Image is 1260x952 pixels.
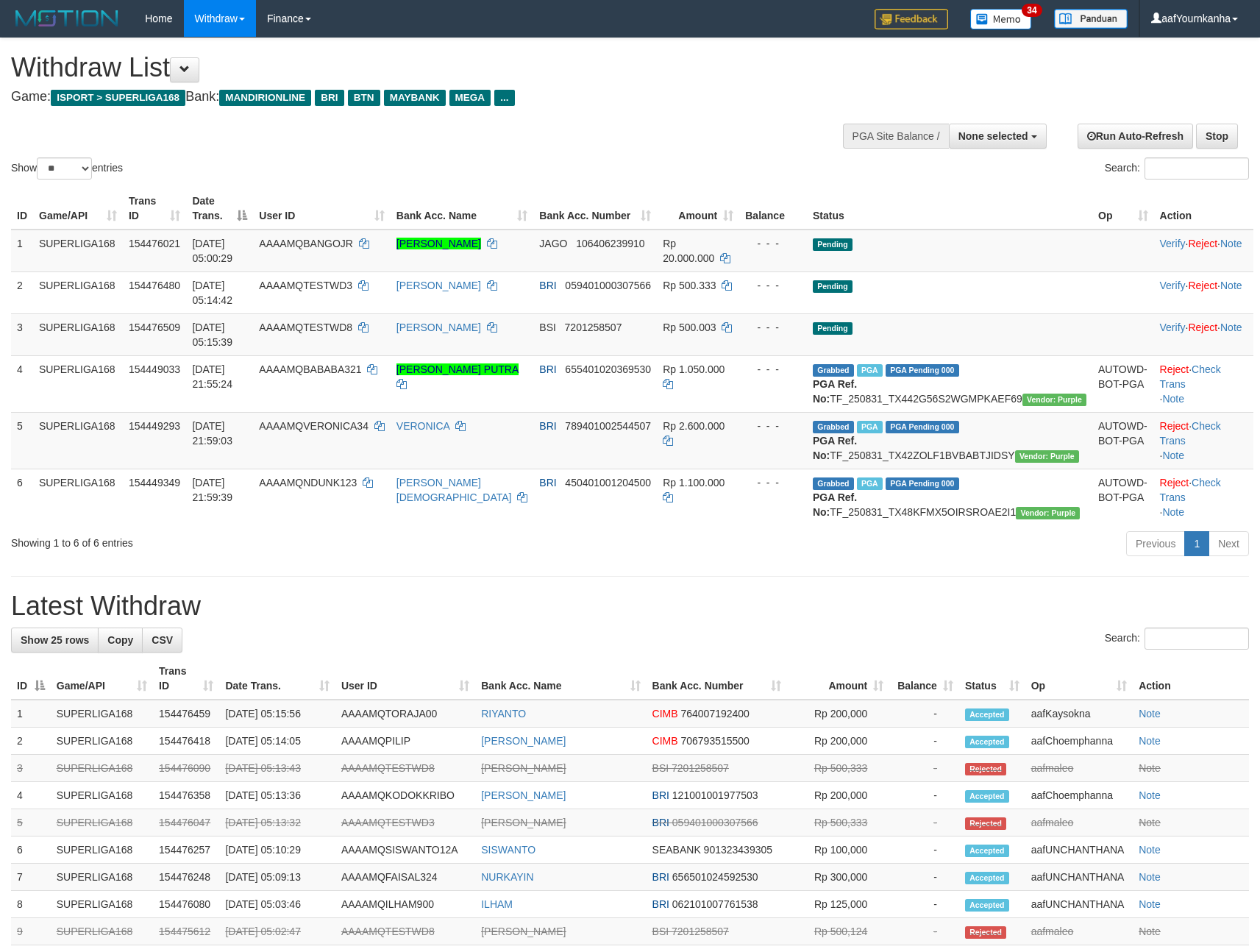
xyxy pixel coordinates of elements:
[11,755,51,782] td: 3
[1139,735,1161,747] a: Note
[219,918,335,945] td: [DATE] 05:02:47
[652,762,669,774] span: BSI
[396,477,512,503] a: [PERSON_NAME][DEMOGRAPHIC_DATA]
[565,280,651,291] span: Copy 059401000307566 to clipboard
[1092,355,1153,412] td: AUTOWD-BOT-PGA
[396,322,481,333] a: [PERSON_NAME]
[481,789,566,801] a: [PERSON_NAME]
[1160,477,1189,489] a: Reject
[335,836,475,864] td: AAAAMQSISWANTO12A
[475,658,646,700] th: Bank Acc. Name: activate to sort column ascending
[11,157,123,180] label: Show entries
[889,809,959,836] td: -
[1154,412,1253,469] td: · ·
[33,271,123,313] td: SUPERLIGA168
[123,188,186,230] th: Trans ID: activate to sort column ascending
[565,420,651,432] span: Copy 789401002544507 to clipboard
[11,836,51,864] td: 6
[745,278,801,293] div: - - -
[663,280,716,291] span: Rp 500.333
[663,477,725,489] span: Rp 1.100.000
[889,918,959,945] td: -
[153,782,219,809] td: 154476358
[129,420,180,432] span: 154449293
[886,477,959,490] span: PGA Pending
[680,735,749,747] span: Copy 706793515500 to clipboard
[787,728,889,755] td: Rp 200,000
[11,313,33,355] td: 3
[1162,506,1184,518] a: Note
[1133,658,1249,700] th: Action
[672,926,729,937] span: Copy 7201258507 to clipboard
[1220,238,1242,249] a: Note
[481,817,566,828] a: [PERSON_NAME]
[219,755,335,782] td: [DATE] 05:13:43
[889,700,959,728] td: -
[1160,477,1221,503] a: Check Trans
[533,188,657,230] th: Bank Acc. Number: activate to sort column ascending
[813,238,853,251] span: Pending
[813,491,857,518] b: PGA Ref. No:
[663,420,725,432] span: Rp 2.600.000
[949,124,1047,149] button: None selected
[539,322,556,333] span: BSI
[959,658,1025,700] th: Status: activate to sort column ascending
[396,280,481,291] a: [PERSON_NAME]
[672,898,758,910] span: Copy 062101007761538 to clipboard
[396,238,481,249] a: [PERSON_NAME]
[787,809,889,836] td: Rp 500,333
[539,280,556,291] span: BRI
[1092,188,1153,230] th: Op: activate to sort column ascending
[1025,918,1133,945] td: aafmaleo
[813,421,854,433] span: Grabbed
[11,530,514,550] div: Showing 1 to 6 of 6 entries
[652,926,669,937] span: BSI
[449,90,491,106] span: MEGA
[384,90,446,106] span: MAYBANK
[153,864,219,891] td: 154476248
[51,918,153,945] td: SUPERLIGA168
[153,836,219,864] td: 154476257
[1092,469,1153,525] td: AUTOWD-BOT-PGA
[11,469,33,525] td: 6
[1016,507,1080,519] span: Vendor URL: https://trx4.1velocity.biz
[539,363,556,375] span: BRI
[539,238,567,249] span: JAGO
[672,817,758,828] span: Copy 059401000307566 to clipboard
[965,708,1009,721] span: Accepted
[970,9,1032,29] img: Button%20Memo.svg
[481,735,566,747] a: [PERSON_NAME]
[129,280,180,291] span: 154476480
[787,755,889,782] td: Rp 500,333
[98,628,143,653] a: Copy
[1154,313,1253,355] td: · ·
[11,53,825,82] h1: Withdraw List
[481,926,566,937] a: [PERSON_NAME]
[192,420,232,447] span: [DATE] 21:59:03
[657,188,739,230] th: Amount: activate to sort column ascending
[1022,394,1086,406] span: Vendor URL: https://trx4.1velocity.biz
[51,90,185,106] span: ISPORT > SUPERLIGA168
[539,477,556,489] span: BRI
[813,435,857,461] b: PGA Ref. No:
[1188,238,1217,249] a: Reject
[745,475,801,490] div: - - -
[663,322,716,333] span: Rp 500.003
[335,891,475,918] td: AAAAMQILHAM900
[142,628,182,653] a: CSV
[857,477,883,490] span: Marked by aafheankoy
[153,658,219,700] th: Trans ID: activate to sort column ascending
[1025,658,1133,700] th: Op: activate to sort column ascending
[889,836,959,864] td: -
[153,809,219,836] td: 154476047
[889,755,959,782] td: -
[1139,898,1161,910] a: Note
[219,836,335,864] td: [DATE] 05:10:29
[51,658,153,700] th: Game/API: activate to sort column ascending
[857,364,883,377] span: Marked by aafheankoy
[539,420,556,432] span: BRI
[494,90,514,106] span: ...
[1025,836,1133,864] td: aafUNCHANTHANA
[11,90,825,104] h4: Game: Bank:
[813,322,853,335] span: Pending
